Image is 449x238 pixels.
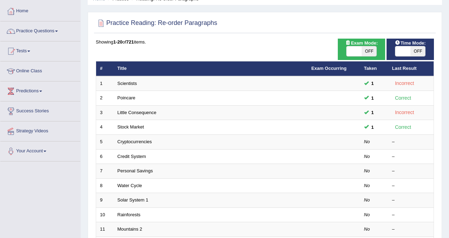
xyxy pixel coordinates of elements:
a: Solar System 1 [118,197,148,203]
span: You can still take this question [369,109,377,116]
a: Stock Market [118,124,144,130]
a: Little Consequence [118,110,156,115]
em: No [364,139,370,144]
h2: Practice Reading: Re-order Paragraphs [96,18,217,28]
span: You can still take this question [369,94,377,102]
a: Personal Savings [118,168,153,173]
div: – [392,212,430,218]
div: Incorrect [392,108,417,117]
td: 1 [96,76,114,91]
span: Time Mode: [392,39,429,47]
a: Cryptocurrencies [118,139,152,144]
div: Showing of items. [96,39,434,45]
div: Incorrect [392,79,417,87]
td: 5 [96,135,114,150]
a: Scientists [118,81,137,86]
td: 9 [96,193,114,208]
td: 10 [96,207,114,222]
a: Home [0,1,80,19]
div: – [392,153,430,160]
em: No [364,168,370,173]
th: Last Result [388,61,434,76]
a: Mountains 2 [118,226,142,232]
td: 8 [96,178,114,193]
a: Credit System [118,154,146,159]
span: OFF [362,46,377,56]
b: 1-20 [113,39,122,45]
td: 2 [96,91,114,106]
b: 721 [126,39,134,45]
a: Exam Occurring [311,66,347,71]
th: Title [114,61,308,76]
a: Practice Questions [0,21,80,39]
span: OFF [410,46,425,56]
a: Your Account [0,141,80,159]
span: You can still take this question [369,124,377,131]
em: No [364,197,370,203]
a: Poincare [118,95,135,100]
div: Show exams occurring in exams [338,39,385,60]
a: Predictions [0,81,80,99]
td: 11 [96,222,114,237]
em: No [364,226,370,232]
span: You can still take this question [369,80,377,87]
div: – [392,226,430,233]
a: Rainforests [118,212,141,217]
div: – [392,168,430,174]
a: Water Cycle [118,183,142,188]
div: – [392,197,430,204]
a: Success Stories [0,101,80,119]
th: Taken [360,61,388,76]
div: Correct [392,123,414,131]
td: 7 [96,164,114,179]
th: # [96,61,114,76]
td: 4 [96,120,114,135]
div: – [392,139,430,145]
em: No [364,212,370,217]
div: – [392,183,430,189]
a: Online Class [0,61,80,79]
td: 6 [96,149,114,164]
span: Exam Mode: [342,39,380,47]
em: No [364,154,370,159]
a: Tests [0,41,80,59]
a: Strategy Videos [0,121,80,139]
td: 3 [96,105,114,120]
em: No [364,183,370,188]
div: Correct [392,94,414,102]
